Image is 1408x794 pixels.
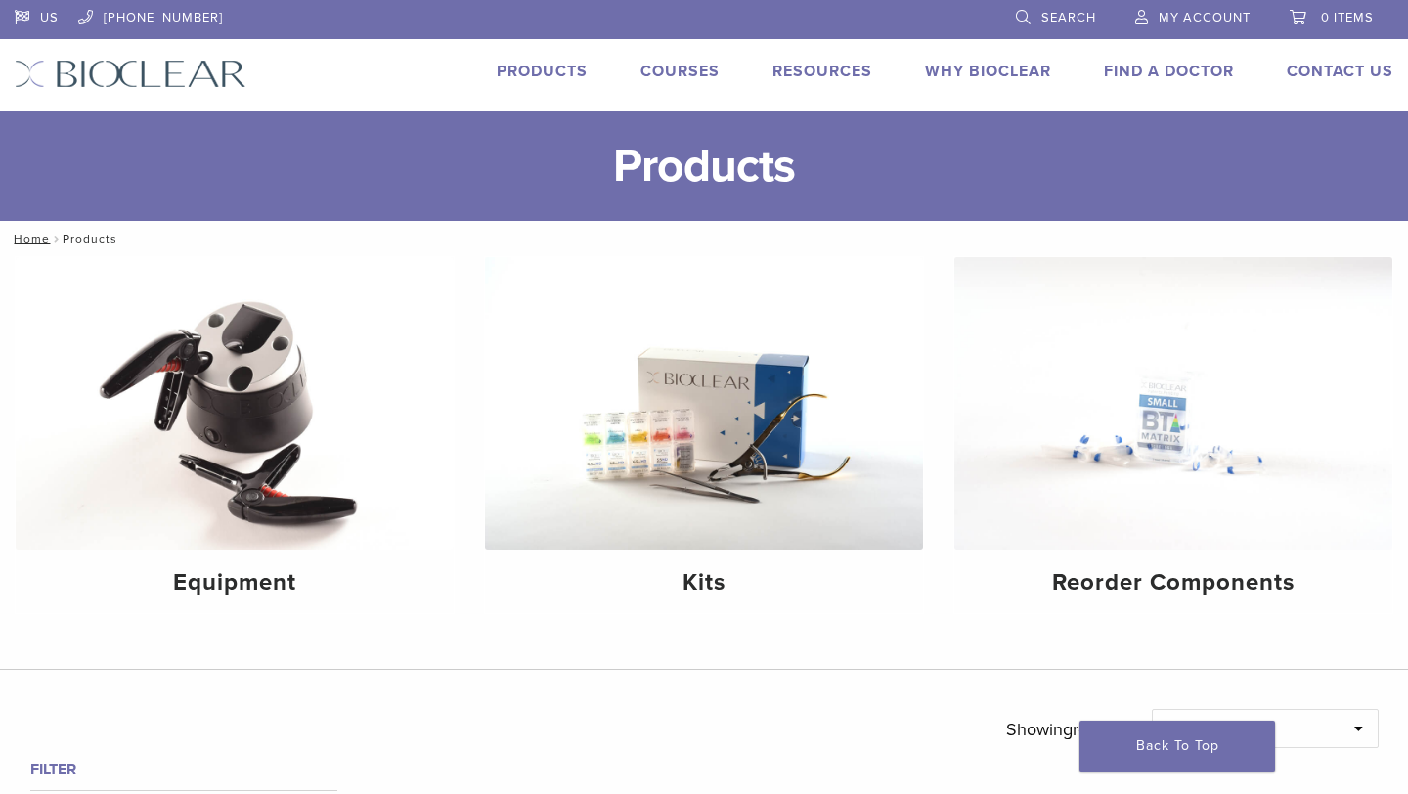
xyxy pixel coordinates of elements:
a: Kits [485,257,923,613]
h4: Filter [30,758,337,781]
span: My Account [1159,10,1251,25]
img: Bioclear [15,60,246,88]
h4: Equipment [31,565,438,600]
img: Equipment [16,257,454,550]
a: Find A Doctor [1104,62,1234,81]
a: Contact Us [1287,62,1393,81]
a: Home [8,232,50,245]
span: 0 items [1321,10,1374,25]
a: Resources [772,62,872,81]
p: Showing results [1006,709,1122,750]
span: Search [1041,10,1096,25]
a: Products [497,62,588,81]
a: Reorder Components [954,257,1392,613]
img: Kits [485,257,923,550]
h4: Reorder Components [970,565,1377,600]
a: Courses [640,62,720,81]
a: Why Bioclear [925,62,1051,81]
a: Back To Top [1079,721,1275,772]
img: Reorder Components [954,257,1392,550]
span: / [50,234,63,243]
h4: Kits [501,565,907,600]
a: Equipment [16,257,454,613]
